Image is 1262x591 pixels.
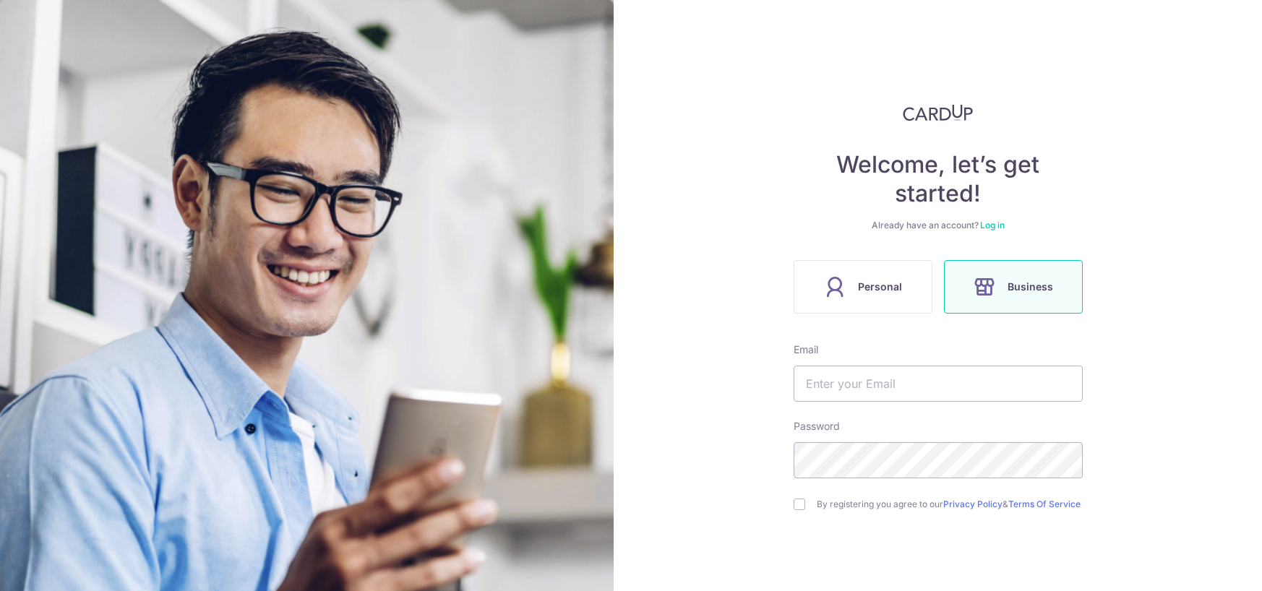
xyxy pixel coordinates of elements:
a: Privacy Policy [943,499,1003,509]
div: Already have an account? [794,220,1083,231]
h4: Welcome, let’s get started! [794,150,1083,208]
span: Business [1008,278,1053,295]
img: CardUp Logo [903,104,974,121]
span: Personal [858,278,902,295]
a: Log in [980,220,1005,230]
label: By registering you agree to our & [817,499,1083,510]
a: Personal [788,260,938,314]
input: Enter your Email [794,366,1083,402]
a: Terms Of Service [1008,499,1081,509]
label: Password [794,419,840,433]
a: Business [938,260,1089,314]
label: Email [794,342,818,357]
